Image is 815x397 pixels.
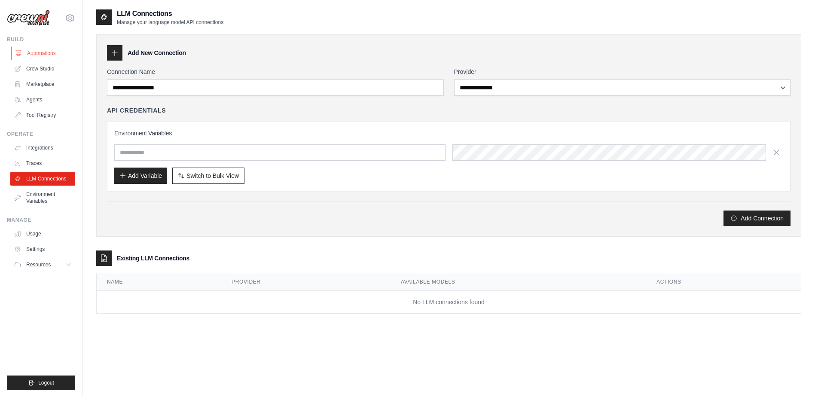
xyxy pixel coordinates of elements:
a: Tool Registry [10,108,75,122]
a: Settings [10,242,75,256]
a: Marketplace [10,77,75,91]
span: Logout [38,379,54,386]
th: Name [97,273,221,291]
span: Resources [26,261,51,268]
button: Add Connection [723,211,791,226]
img: Logo [7,10,50,26]
button: Resources [10,258,75,272]
th: Provider [221,273,391,291]
div: Build [7,36,75,43]
h3: Existing LLM Connections [117,254,189,263]
h2: LLM Connections [117,9,223,19]
a: Agents [10,93,75,107]
a: Environment Variables [10,187,75,208]
h4: API Credentials [107,106,166,115]
div: Operate [7,131,75,137]
h3: Add New Connection [128,49,186,57]
button: Add Variable [114,168,167,184]
a: Automations [11,46,76,60]
th: Available Models [391,273,646,291]
th: Actions [646,273,801,291]
span: Switch to Bulk View [186,171,239,180]
a: Integrations [10,141,75,155]
a: LLM Connections [10,172,75,186]
a: Crew Studio [10,62,75,76]
button: Logout [7,376,75,390]
a: Usage [10,227,75,241]
button: Switch to Bulk View [172,168,244,184]
label: Provider [454,67,791,76]
td: No LLM connections found [97,291,801,314]
h3: Environment Variables [114,129,783,137]
p: Manage your language model API connections [117,19,223,26]
a: Traces [10,156,75,170]
div: Manage [7,217,75,223]
label: Connection Name [107,67,444,76]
